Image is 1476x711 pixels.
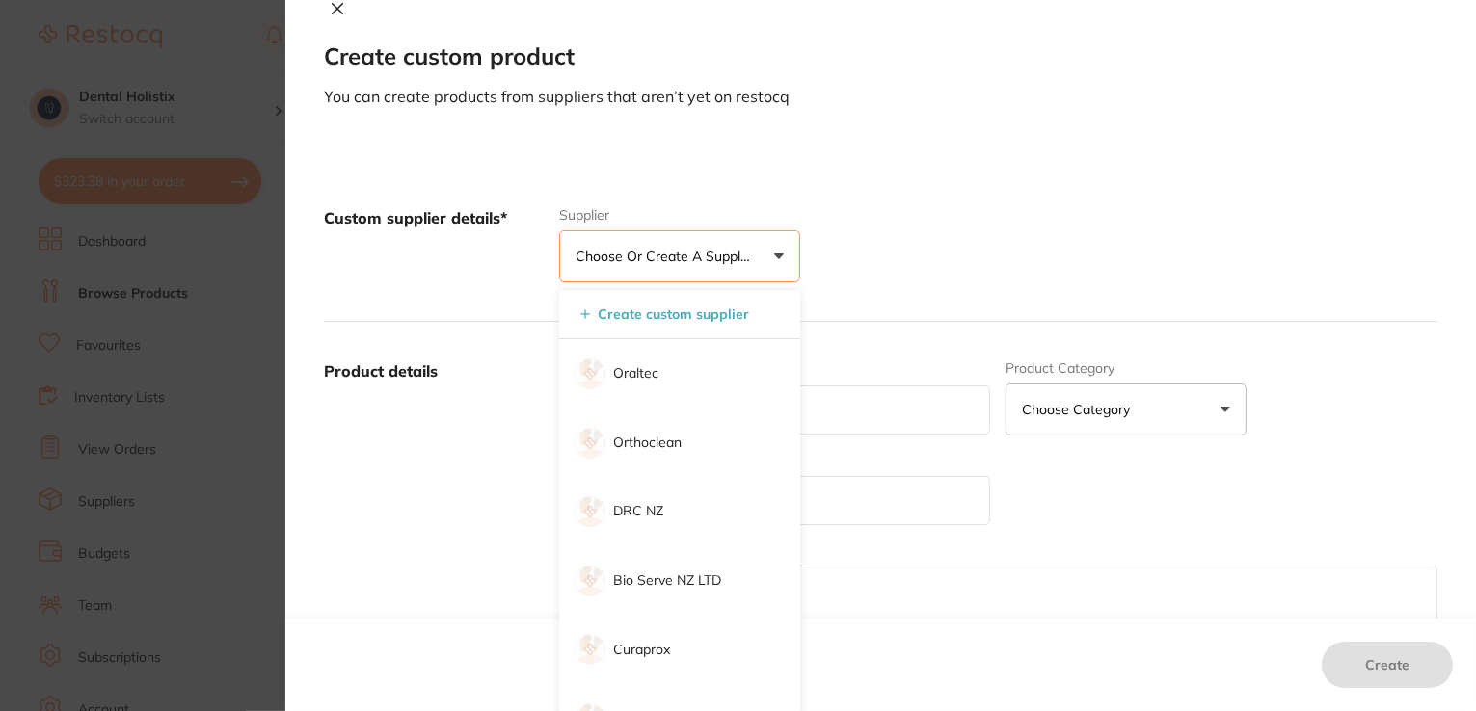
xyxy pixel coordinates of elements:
img: supplier image [575,496,605,527]
h2: Create custom product [324,43,1437,70]
p: You can create products from suppliers that aren’t yet on restocq [324,86,1437,107]
p: DRC NZ [613,502,663,521]
img: supplier image [575,566,605,596]
p: Oraltec [613,364,658,383]
label: Supplier [559,207,800,223]
img: supplier image [575,428,605,459]
p: Choose or create a supplier [576,247,759,266]
label: Custom supplier details* [324,207,544,282]
button: Choose or create a supplier [559,230,800,282]
p: Choose Category [1022,400,1138,419]
img: supplier image [575,634,605,665]
p: Curaprox [613,641,670,660]
img: supplier image [575,358,605,389]
button: Create custom supplier [575,305,755,323]
p: Orthoclean [613,434,682,453]
button: Choose Category [1006,383,1247,435]
button: Create [1322,642,1453,688]
p: Bio Serve NZ LTD [613,571,721,591]
label: Product details [324,360,544,661]
label: Product Category [1006,360,1247,376]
